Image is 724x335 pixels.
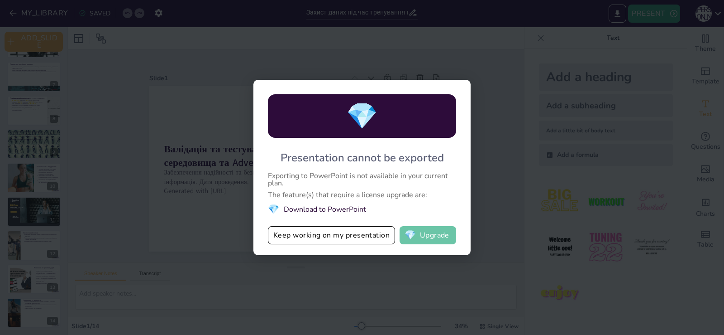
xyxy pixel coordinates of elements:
li: Download to PowerPoint [268,203,456,215]
span: diamond [268,203,279,215]
button: Keep working on my presentation [268,226,395,244]
div: The feature(s) that require a license upgrade are: [268,191,456,199]
span: diamond [405,231,416,240]
span: diamond [346,99,378,134]
div: Exporting to PowerPoint is not available in your current plan. [268,172,456,187]
button: diamondUpgrade [400,226,456,244]
div: Presentation cannot be exported [281,151,444,165]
